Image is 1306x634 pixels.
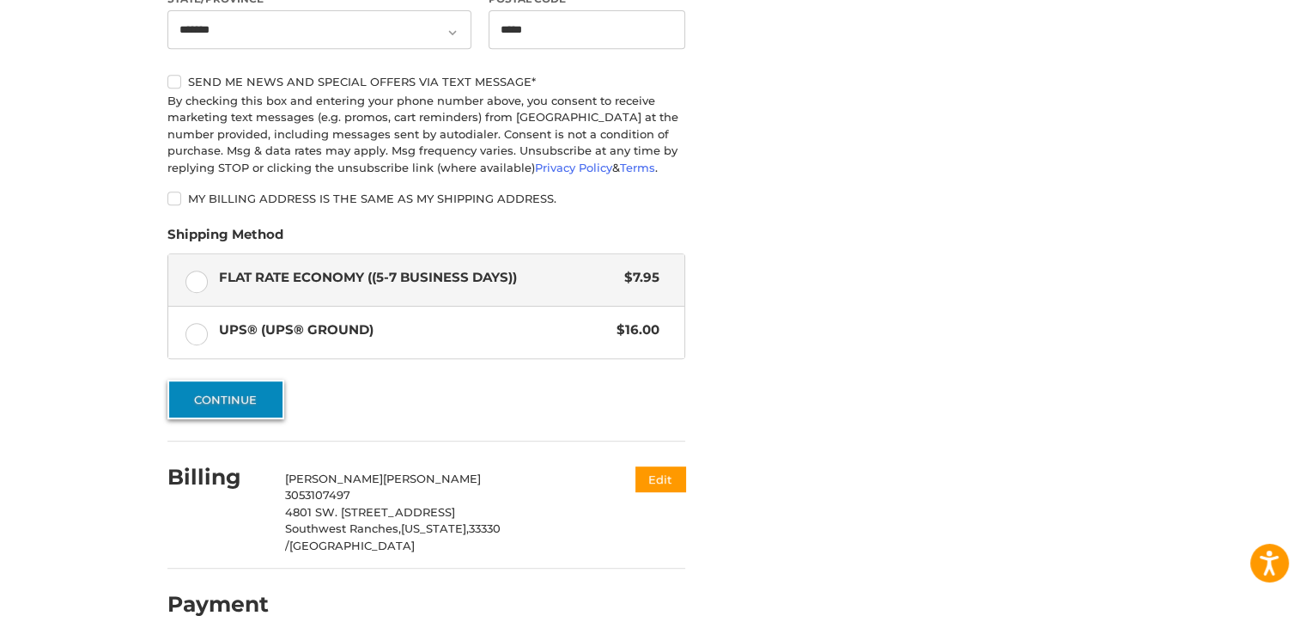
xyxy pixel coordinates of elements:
[289,539,415,552] span: [GEOGRAPHIC_DATA]
[219,320,609,340] span: UPS® (UPS® Ground)
[285,521,401,535] span: Southwest Ranches,
[635,466,685,491] button: Edit
[285,505,455,519] span: 4801 SW. [STREET_ADDRESS]
[285,488,350,502] span: 3053107497
[1164,588,1306,634] iframe: Google Customer Reviews
[620,161,655,174] a: Terms
[285,472,383,485] span: [PERSON_NAME]
[616,268,659,288] span: $7.95
[608,320,659,340] span: $16.00
[167,464,268,491] h2: Billing
[219,268,617,288] span: Flat Rate Economy ((5-7 Business Days))
[167,591,269,618] h2: Payment
[535,161,612,174] a: Privacy Policy
[285,521,501,552] span: 33330 /
[167,380,284,419] button: Continue
[401,521,469,535] span: [US_STATE],
[167,192,685,205] label: My billing address is the same as my shipping address.
[383,472,481,485] span: [PERSON_NAME]
[167,225,283,253] legend: Shipping Method
[167,93,685,177] div: By checking this box and entering your phone number above, you consent to receive marketing text ...
[167,75,685,88] label: Send me news and special offers via text message*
